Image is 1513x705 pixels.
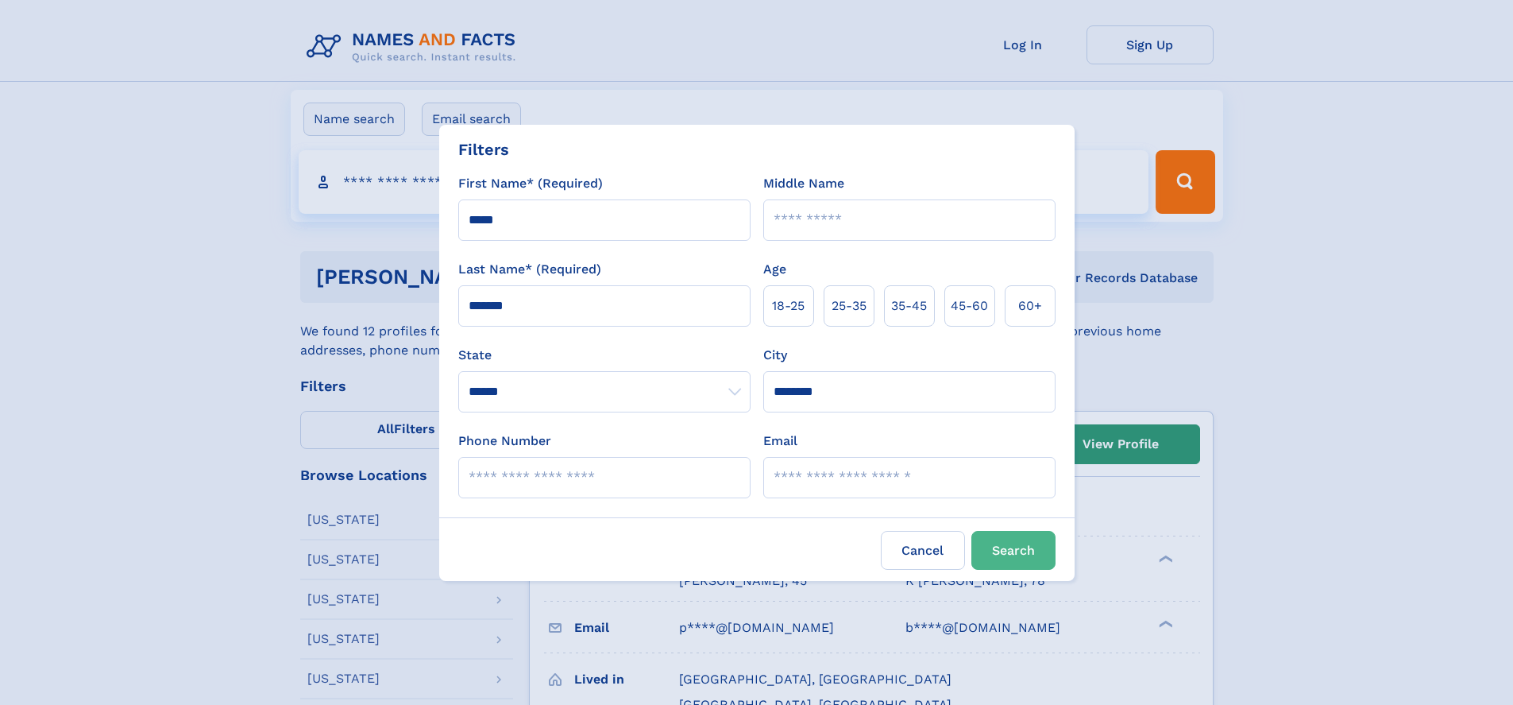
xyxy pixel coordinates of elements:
label: Email [763,432,797,451]
span: 60+ [1018,296,1042,316]
label: City [763,346,787,365]
label: Phone Number [458,432,551,451]
label: Age [763,260,786,279]
label: Last Name* (Required) [458,260,601,279]
span: 25‑35 [832,296,867,316]
label: Middle Name [763,174,844,193]
span: 35‑45 [891,296,927,316]
label: Cancel [881,531,965,570]
div: Filters [458,138,509,161]
span: 18‑25 [772,296,805,316]
button: Search [971,531,1056,570]
label: State [458,346,751,365]
label: First Name* (Required) [458,174,603,193]
span: 45‑60 [951,296,988,316]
